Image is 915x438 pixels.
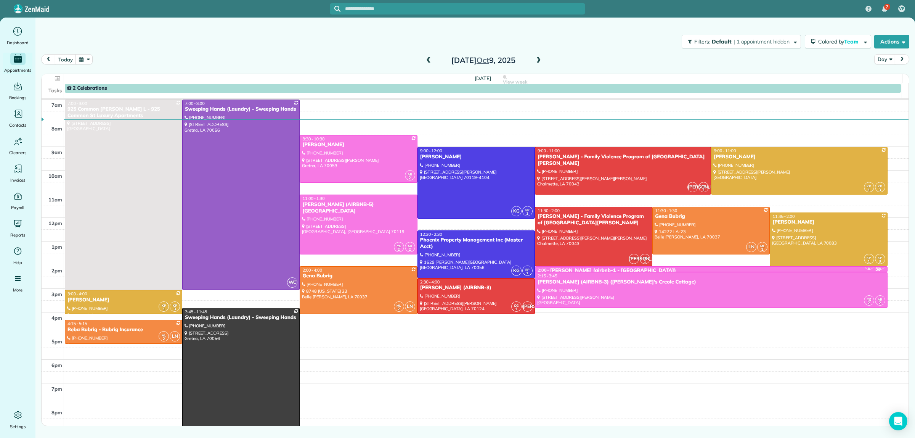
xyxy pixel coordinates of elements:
button: Actions [874,35,909,48]
button: today [55,54,76,64]
small: 3 [170,306,180,313]
span: 10am [48,173,62,179]
span: LN [170,331,180,341]
div: [PERSON_NAME] [420,154,533,160]
span: [DATE] [475,75,491,81]
span: WC [287,277,297,288]
small: 1 [523,210,532,217]
span: VF [899,6,904,12]
span: KP [867,184,871,188]
small: 1 [699,187,708,194]
a: Settings [3,409,32,430]
span: KP [162,303,166,308]
small: 1 [523,270,532,277]
span: ML [760,244,765,248]
small: 2 [875,264,885,271]
small: 2 [394,306,404,313]
span: LN [405,301,415,312]
span: 11:45 - 2:00 [772,214,795,219]
small: 2 [405,174,415,182]
small: 2 [159,335,169,343]
span: 2pm [51,267,62,274]
span: 1pm [51,244,62,250]
small: 3 [875,187,885,194]
span: KP [878,184,882,188]
span: 7:00 - 3:00 [185,101,205,106]
div: [PERSON_NAME] [713,154,885,160]
small: 2 [875,300,885,307]
span: YG [397,244,401,248]
span: 2:00 - 4:00 [302,267,322,273]
div: Phoenix Property Management Inc (Master Acct) [420,237,533,250]
span: 12:30 - 2:30 [420,232,442,237]
a: Invoices [3,163,32,184]
span: EP [525,208,530,212]
div: [PERSON_NAME] (AIRBNB-3) ([PERSON_NAME]'s Creole Cottage) [537,279,885,285]
span: 9:00 - 11:00 [538,148,560,153]
span: CG [701,184,706,188]
div: 7 unread notifications [876,1,893,18]
button: Day [874,54,895,64]
span: Dashboard [7,39,29,47]
span: 6pm [51,362,62,368]
span: KP [867,256,871,260]
span: 3pm [51,291,62,297]
small: 1 [512,306,521,313]
a: Payroll [3,190,32,211]
div: Sweeping Hands (Laundry) - Sweeping Hands [185,106,297,113]
small: 3 [875,258,885,265]
span: [PERSON_NAME] [687,182,698,192]
span: KP [878,256,882,260]
button: Colored byTeam [805,35,871,48]
span: Oct [477,55,489,65]
span: KG [511,206,522,216]
span: Reports [10,231,26,239]
span: 5pm [51,338,62,345]
span: Default [712,38,732,45]
small: 2 [394,246,404,253]
span: 11:30 - 1:30 [655,208,677,213]
span: View week [503,79,527,85]
div: [PERSON_NAME] [772,219,885,225]
span: 2:15 - 3:45 [538,273,557,279]
div: Sweeping Hands (Laundry) - Sweeping Hands [185,314,297,321]
div: [PERSON_NAME] (AIRBNB-3) [420,285,533,291]
span: CG [514,303,518,308]
span: 7 [886,4,888,10]
h2: [DATE] 9, 2025 [436,56,531,64]
span: 7am [51,102,62,108]
span: YG [867,297,871,301]
a: Cleaners [3,135,32,156]
a: Filters: Default | 1 appointment hidden [678,35,801,48]
small: 2 [864,264,874,271]
div: Open Intercom Messenger [889,412,907,430]
span: Appointments [4,66,32,74]
button: Filters: Default | 1 appointment hidden [682,35,801,48]
span: 3:00 - 4:00 [67,291,87,296]
span: KG [511,266,522,276]
div: [PERSON_NAME] - Family Violence Program of [GEOGRAPHIC_DATA][PERSON_NAME] [537,213,650,226]
span: Payroll [11,204,25,211]
span: Invoices [10,176,26,184]
span: AR [878,297,882,301]
span: [PERSON_NAME] [629,254,639,264]
span: Colored by [818,38,861,45]
span: ML [396,303,401,308]
a: Reports [3,217,32,239]
span: 4pm [51,315,62,321]
span: 7pm [51,386,62,392]
span: 8pm [51,409,62,415]
small: 1 [864,187,874,194]
span: 7:00 - 3:00 [67,101,87,106]
span: Team [844,38,860,45]
span: AR [408,244,412,248]
div: [PERSON_NAME] [302,142,415,148]
span: 11am [48,196,62,203]
span: 2:30 - 4:00 [420,279,440,285]
button: next [895,54,909,64]
div: [PERSON_NAME] - Family Violence Program of [GEOGRAPHIC_DATA][PERSON_NAME] [537,154,709,167]
span: 12pm [48,220,62,226]
small: 1 [864,258,874,265]
span: 9am [51,149,62,155]
span: 3:45 - 11:45 [185,309,207,314]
